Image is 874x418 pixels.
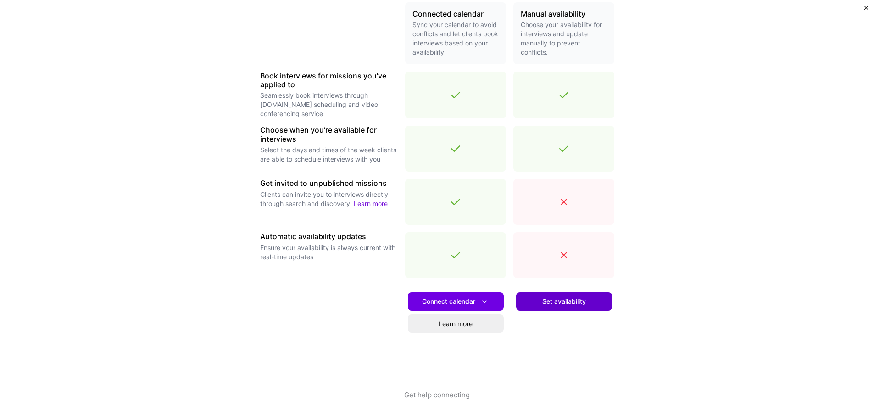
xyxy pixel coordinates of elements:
[412,10,499,18] h3: Connected calendar
[516,292,612,311] button: Set availability
[542,297,586,306] span: Set availability
[408,292,504,311] button: Connect calendar
[260,91,398,118] p: Seamlessly book interviews through [DOMAIN_NAME] scheduling and video conferencing service
[422,297,490,307] span: Connect calendar
[412,20,499,57] p: Sync your calendar to avoid conflicts and let clients book interviews based on your availability.
[521,10,607,18] h3: Manual availability
[260,232,398,241] h3: Automatic availability updates
[260,126,398,143] h3: Choose when you're available for interviews
[260,145,398,164] p: Select the days and times of the week clients are able to schedule interviews with you
[408,314,504,333] a: Learn more
[480,297,490,307] i: icon DownArrowWhite
[260,72,398,89] h3: Book interviews for missions you've applied to
[404,390,470,418] button: Get help connecting
[864,6,868,15] button: Close
[260,179,398,188] h3: Get invited to unpublished missions
[260,243,398,262] p: Ensure your availability is always current with real-time updates
[354,200,388,207] a: Learn more
[260,190,398,208] p: Clients can invite you to interviews directly through search and discovery.
[521,20,607,57] p: Choose your availability for interviews and update manually to prevent conflicts.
